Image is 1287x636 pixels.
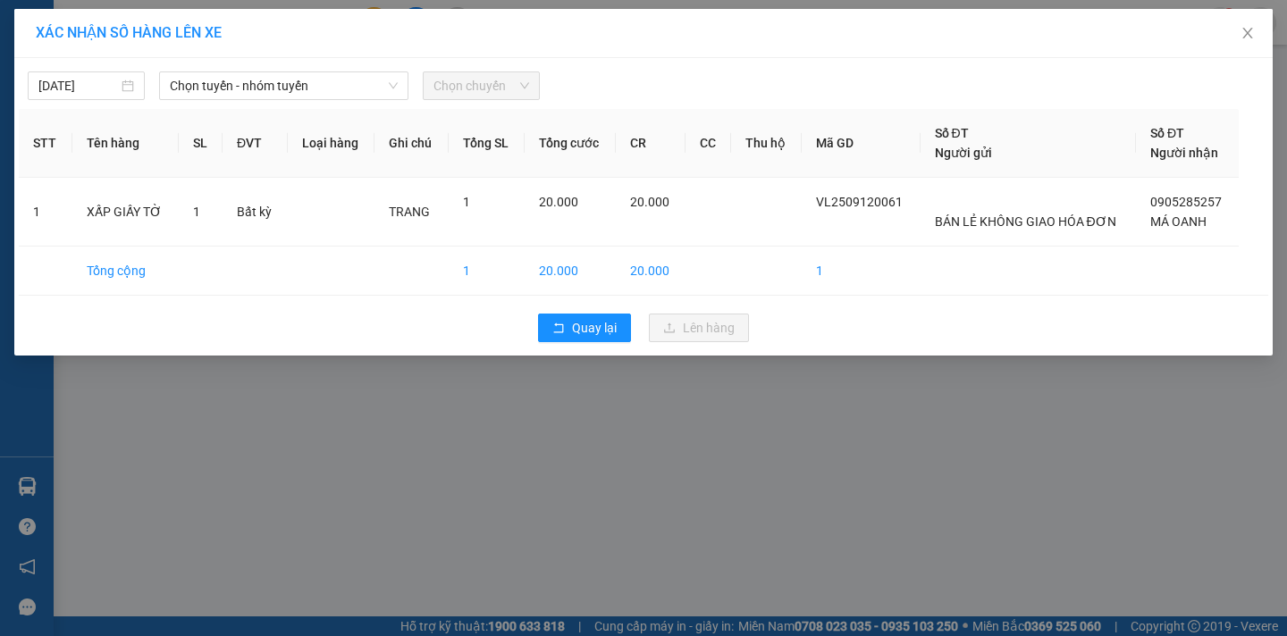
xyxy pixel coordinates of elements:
[374,109,448,178] th: Ghi chú
[19,109,72,178] th: STT
[935,126,969,140] span: Số ĐT
[572,318,617,338] span: Quay lại
[1241,26,1255,40] span: close
[935,214,1116,229] span: BÁN LẺ KHÔNG GIAO HÓA ĐƠN
[223,178,288,247] td: Bất kỳ
[802,247,920,296] td: 1
[552,322,565,336] span: rollback
[179,109,223,178] th: SL
[1150,214,1207,229] span: MÁ OANH
[538,314,631,342] button: rollbackQuay lại
[802,109,920,178] th: Mã GD
[539,195,578,209] span: 20.000
[389,205,430,219] span: TRANG
[72,178,179,247] td: XẤP GIẤY TỜ
[463,195,470,209] span: 1
[72,247,179,296] td: Tổng cộng
[616,247,686,296] td: 20.000
[36,24,222,41] span: XÁC NHẬN SỐ HÀNG LÊN XE
[525,247,616,296] td: 20.000
[38,76,118,96] input: 12/09/2025
[1223,9,1273,59] button: Close
[525,109,616,178] th: Tổng cước
[433,72,529,99] span: Chọn chuyến
[630,195,669,209] span: 20.000
[935,146,992,160] span: Người gửi
[449,109,525,178] th: Tổng SL
[72,109,179,178] th: Tên hàng
[288,109,375,178] th: Loại hàng
[449,247,525,296] td: 1
[649,314,749,342] button: uploadLên hàng
[1150,195,1222,209] span: 0905285257
[686,109,731,178] th: CC
[223,109,288,178] th: ĐVT
[388,80,399,91] span: down
[1150,126,1184,140] span: Số ĐT
[1150,146,1218,160] span: Người nhận
[193,205,200,219] span: 1
[731,109,802,178] th: Thu hộ
[170,72,398,99] span: Chọn tuyến - nhóm tuyến
[816,195,903,209] span: VL2509120061
[616,109,686,178] th: CR
[19,178,72,247] td: 1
